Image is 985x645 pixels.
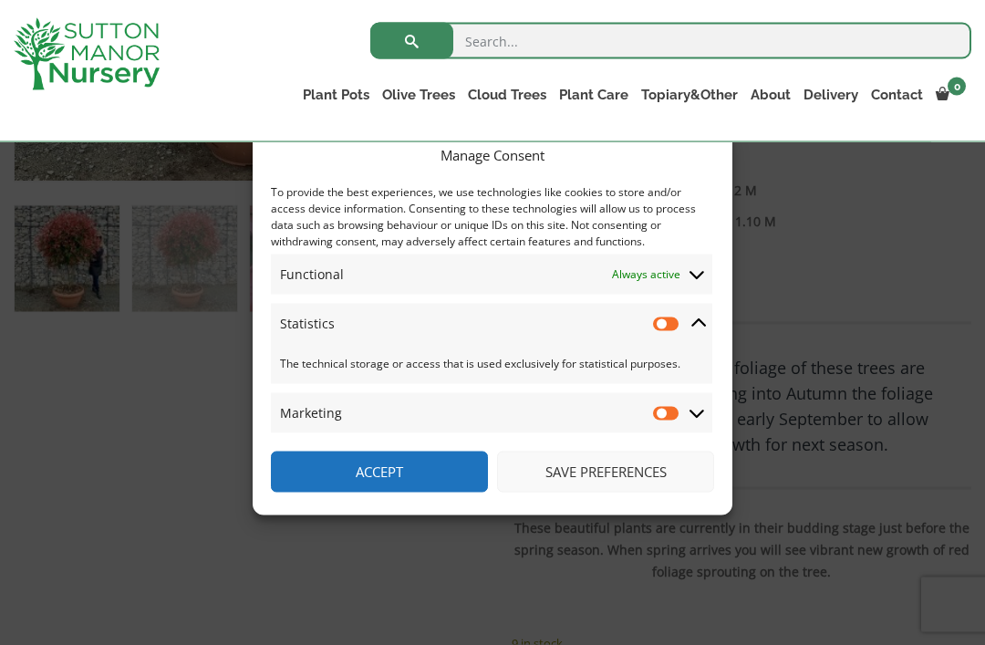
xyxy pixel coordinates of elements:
div: Manage Consent [441,144,544,166]
button: Save preferences [497,452,714,493]
summary: Marketing [271,393,712,433]
div: To provide the best experiences, we use technologies like cookies to store and/or access device i... [271,184,712,250]
a: Plant Care [553,82,635,108]
img: logo [14,18,160,90]
button: Accept [271,452,488,493]
a: About [744,82,797,108]
span: Marketing [280,402,342,424]
span: 0 [948,78,966,96]
a: Plant Pots [296,82,376,108]
input: Search... [370,23,971,59]
a: Delivery [797,82,865,108]
a: Contact [865,82,929,108]
summary: Functional Always active [271,255,712,295]
a: Cloud Trees [461,82,553,108]
a: 0 [929,82,971,108]
span: Always active [612,264,680,286]
a: Olive Trees [376,82,461,108]
span: Functional [280,264,344,286]
a: Topiary&Other [635,82,744,108]
span: The technical storage or access that is used exclusively for statistical purposes. [280,353,703,375]
span: Statistics [280,313,335,335]
summary: Statistics [271,304,712,344]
